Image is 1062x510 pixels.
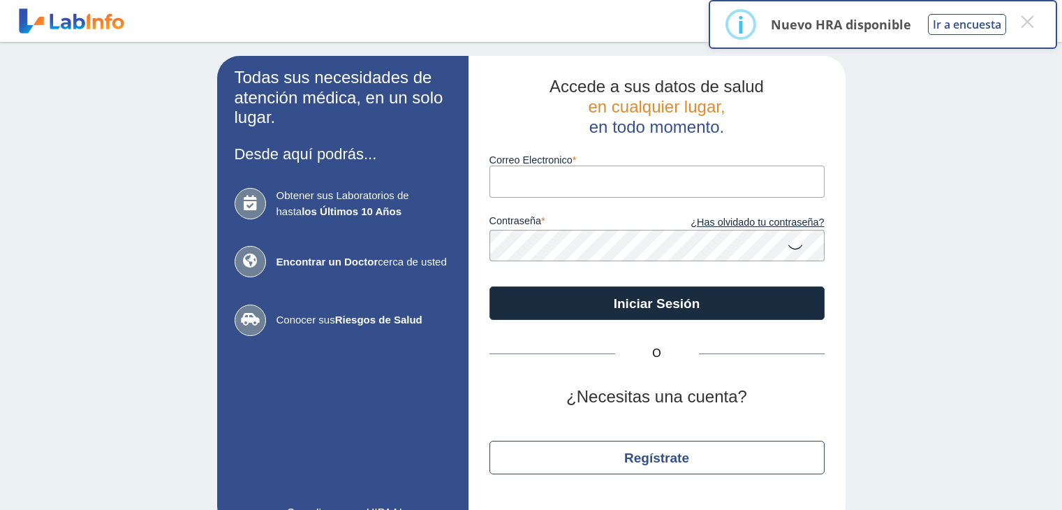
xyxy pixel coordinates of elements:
[276,312,451,328] span: Conocer sus
[771,16,911,33] p: Nuevo HRA disponible
[589,117,724,136] span: en todo momento.
[489,387,825,407] h2: ¿Necesitas una cuenta?
[235,145,451,163] h3: Desde aquí podrás...
[489,154,825,166] label: Correo Electronico
[276,188,451,219] span: Obtener sus Laboratorios de hasta
[235,68,451,128] h2: Todas sus necesidades de atención médica, en un solo lugar.
[489,286,825,320] button: Iniciar Sesión
[489,215,657,231] label: contraseña
[550,77,764,96] span: Accede a sus datos de salud
[276,256,378,268] b: Encontrar un Doctor
[1015,9,1040,34] button: Close this dialog
[615,345,699,362] span: O
[489,441,825,474] button: Regístrate
[276,254,451,270] span: cerca de usted
[928,14,1006,35] button: Ir a encuesta
[335,314,422,326] b: Riesgos de Salud
[302,205,401,217] b: los Últimos 10 Años
[588,97,725,116] span: en cualquier lugar,
[657,215,825,231] a: ¿Has olvidado tu contraseña?
[737,12,744,37] div: i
